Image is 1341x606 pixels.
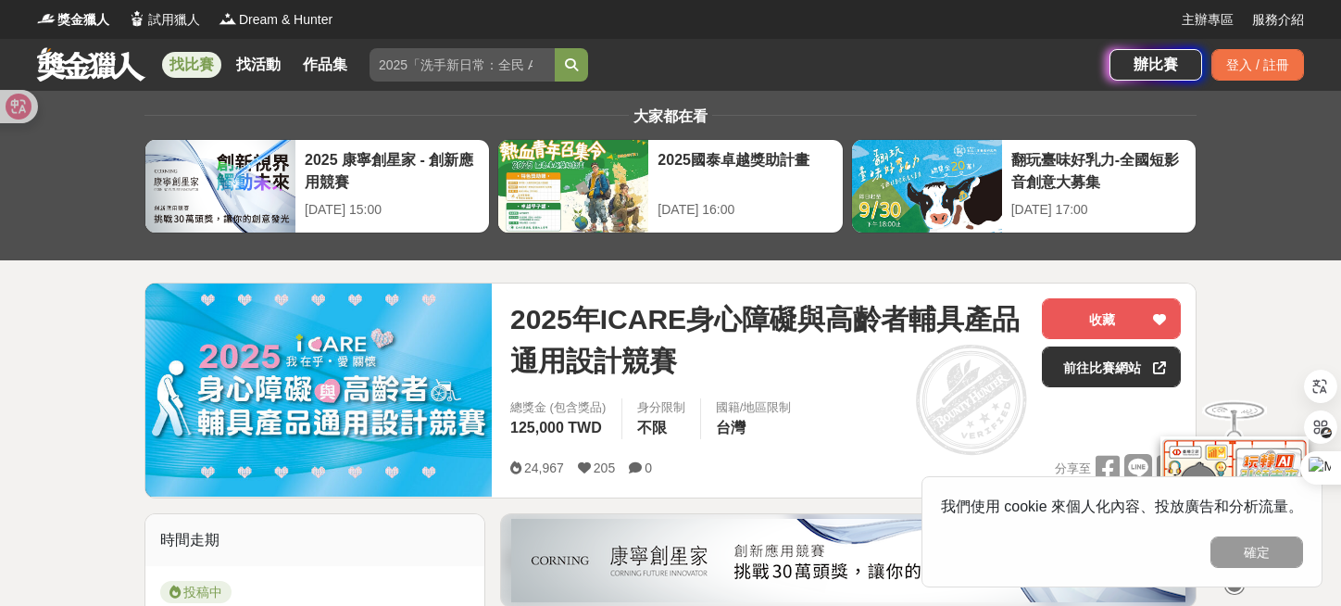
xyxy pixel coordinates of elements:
[1042,298,1181,339] button: 收藏
[716,420,746,436] span: 台灣
[219,10,332,30] a: LogoDream & Hunter
[148,10,200,30] span: 試用獵人
[128,10,200,30] a: Logo試用獵人
[219,9,237,28] img: Logo
[239,10,332,30] span: Dream & Hunter
[1011,200,1186,220] div: [DATE] 17:00
[160,581,232,603] span: 投稿中
[658,200,833,220] div: [DATE] 16:00
[145,514,484,566] div: 時間走期
[1182,10,1234,30] a: 主辦專區
[594,461,615,475] span: 205
[637,420,667,436] span: 不限
[1211,49,1304,81] div: 登入 / 註冊
[128,9,146,28] img: Logo
[1210,537,1303,568] button: 確定
[229,52,288,78] a: 找活動
[57,10,109,30] span: 獎金獵人
[637,398,685,417] div: 身分限制
[524,461,564,475] span: 24,967
[305,200,480,220] div: [DATE] 15:00
[1252,10,1304,30] a: 服務介紹
[497,139,843,234] a: 2025國泰卓越獎助計畫[DATE] 16:00
[510,398,607,417] span: 總獎金 (包含獎品)
[658,149,833,191] div: 2025國泰卓越獎助計畫
[1011,149,1186,191] div: 翻玩臺味好乳力-全國短影音創意大募集
[37,10,109,30] a: Logo獎金獵人
[510,420,602,436] span: 125,000 TWD
[629,108,712,124] span: 大家都在看
[645,461,652,475] span: 0
[370,48,555,82] input: 2025「洗手新日常：全民 ALL IN」洗手歌全台徵選
[510,298,1027,382] span: 2025年ICARE身心障礙與高齡者輔具產品通用設計競賽
[305,149,480,191] div: 2025 康寧創星家 - 創新應用競賽
[851,139,1197,234] a: 翻玩臺味好乳力-全國短影音創意大募集[DATE] 17:00
[162,52,221,78] a: 找比賽
[145,284,492,497] img: Cover Image
[1055,455,1091,483] span: 分享至
[144,139,490,234] a: 2025 康寧創星家 - 創新應用競賽[DATE] 15:00
[1160,436,1309,560] img: d2146d9a-e6f6-4337-9592-8cefde37ba6b.png
[295,52,355,78] a: 作品集
[1109,49,1202,81] a: 辦比賽
[941,499,1303,514] span: 我們使用 cookie 來個人化內容、投放廣告和分析流量。
[716,398,792,417] div: 國籍/地區限制
[37,9,56,28] img: Logo
[1042,347,1181,387] a: 前往比賽網站
[511,519,1185,602] img: be6ed63e-7b41-4cb8-917a-a53bd949b1b4.png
